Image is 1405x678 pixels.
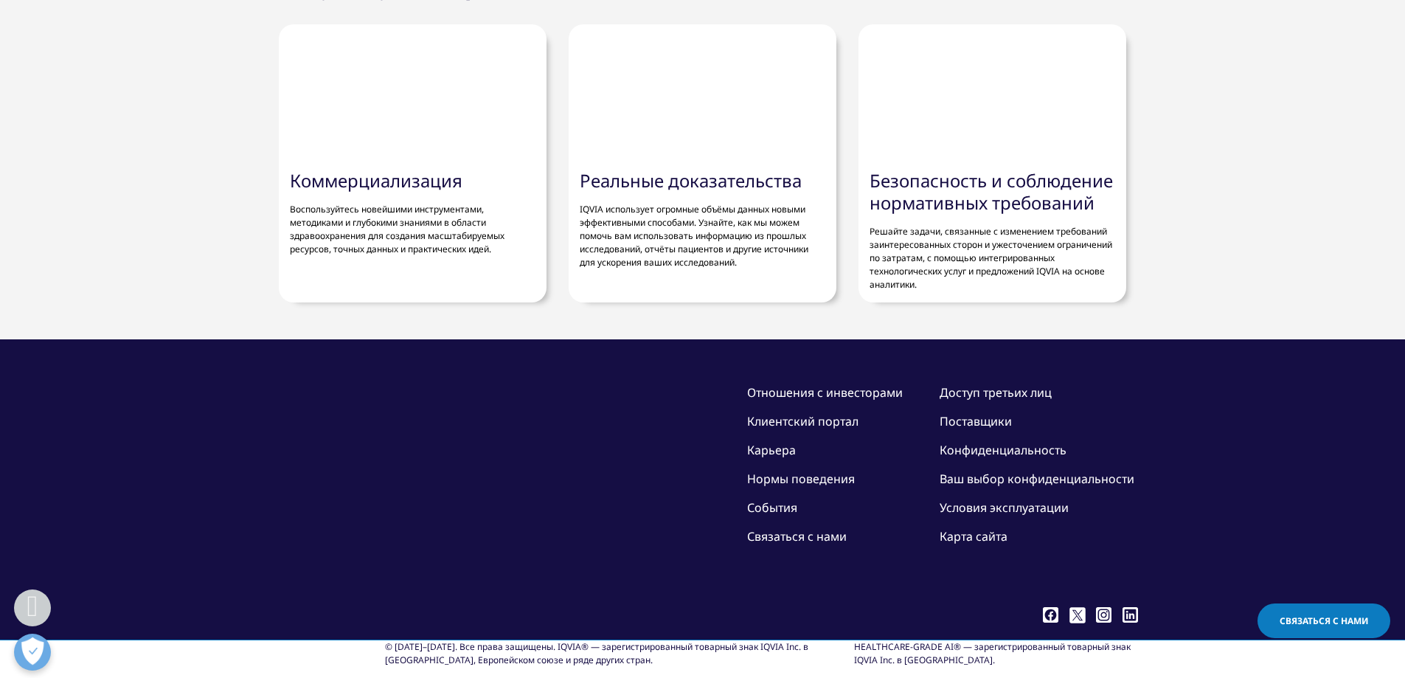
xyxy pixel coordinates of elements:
font: IQVIA использует огромные объёмы данных новыми эффективными способами. Узнайте, как мы можем помо... [580,203,808,269]
a: Коммерциализация [290,168,462,193]
a: Карта сайта [940,528,1007,544]
font: HEALTHCARE-GRADE AI® — зарегистрированный товарный знак IQVIA Inc. в [GEOGRAPHIC_DATA]. [854,640,1131,666]
button: Открыть настройки [14,634,51,671]
a: Связаться с нами [747,528,847,544]
a: Отношения с инвесторами [747,384,903,401]
font: Связаться с нами [1280,615,1368,627]
a: Связаться с нами [1257,603,1390,638]
a: Поставщики [940,413,1012,429]
a: События [747,499,797,516]
a: Безопасность и соблюдение нормативных требований [870,168,1113,215]
a: Конфиденциальность [940,442,1066,458]
a: Реальные доказательства [580,168,802,193]
font: Ваш выбор конфиденциальности [940,471,1134,487]
font: Решайте задачи, связанные с изменением требований заинтересованных сторон и ужесточением ограниче... [870,225,1112,291]
a: Клиентский портал [747,413,858,429]
a: Доступ третьих лиц [940,384,1052,401]
a: Карьера [747,442,796,458]
font: © [DATE]–[DATE]. Все права защищены. IQVIA® — зарегистрированный товарный знак IQVIA Inc. в [GEOG... [385,640,808,666]
font: Воспользуйтесь новейшими инструментами, методиками и глубокими знаниями в области здравоохранения... [290,203,504,255]
a: Ваш выбор конфиденциальности [940,471,1138,487]
a: Нормы поведения [747,471,855,487]
a: Условия эксплуатации [940,499,1069,516]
